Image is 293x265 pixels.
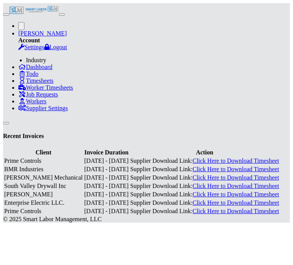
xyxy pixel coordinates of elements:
div: Supplier Download Link: [130,208,279,215]
div: Supplier Download Link: [130,174,279,181]
a: Click Here to Download Timesheet [193,199,279,206]
th: Client [4,149,83,156]
td: [PERSON_NAME] [4,191,83,198]
span: Timesheets [26,77,53,84]
td: South Valley Drywall Inc [4,182,83,190]
td: [DATE] - [DATE] [84,199,129,207]
span: Industry [26,57,46,63]
td: Prime Controls [4,157,83,165]
span: Todo [26,71,39,77]
a: Click Here to Download Timesheet [193,191,279,198]
th: Action [130,149,279,156]
img: SLM Logo [9,6,47,14]
h4: Recent Invoices [3,133,290,140]
div: Supplier Download Link: [130,191,279,198]
a: Workers [18,98,47,104]
td: [DATE] - [DATE] [84,207,129,215]
div: Supplier Download Link: [130,157,279,164]
div: Supplier Download Link: [130,183,279,190]
td: [PERSON_NAME] Mechanical [4,174,83,181]
a: Dashboard [18,64,52,70]
img: SLM Logo [47,3,59,14]
a: Timesheets [18,77,53,84]
div: Supplier Download Link: [130,166,279,173]
td: [DATE] - [DATE] [84,157,129,165]
span: Worker Timesheets [26,84,73,91]
td: Enterprise Electric LLC. [4,199,83,207]
a: [PERSON_NAME] [18,30,67,37]
a: Click Here to Download Timesheet [193,166,279,172]
a: Logout [44,44,67,50]
span: © 2025 Smart Labor Management, LLC [3,216,101,222]
a: Job Requests [18,91,58,98]
a: Settings [18,44,44,50]
td: [DATE] - [DATE] [84,182,129,190]
a: Supplier Settings [18,105,68,111]
span: Workers [26,98,47,104]
td: [DATE] - [DATE] [84,174,129,181]
strong: Account [18,37,40,43]
a: Click Here to Download Timesheet [193,183,279,189]
th: Invoice Duration [84,149,129,156]
td: Prime Controls [4,207,83,215]
a: Click Here to Download Timesheet [193,208,279,214]
span: Dashboard [26,64,52,70]
a: Click Here to Download Timesheet [193,157,279,164]
td: BMR Industries [4,165,83,173]
td: [DATE] - [DATE] [84,191,129,198]
a: Worker Timesheets [18,84,73,91]
a: Click Here to Download Timesheet [193,174,279,181]
a: Todo [18,71,39,77]
td: [DATE] - [DATE] [84,165,129,173]
div: Supplier Download Link: [130,199,279,206]
span: Supplier Settings [26,105,68,111]
span: Job Requests [26,91,58,98]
